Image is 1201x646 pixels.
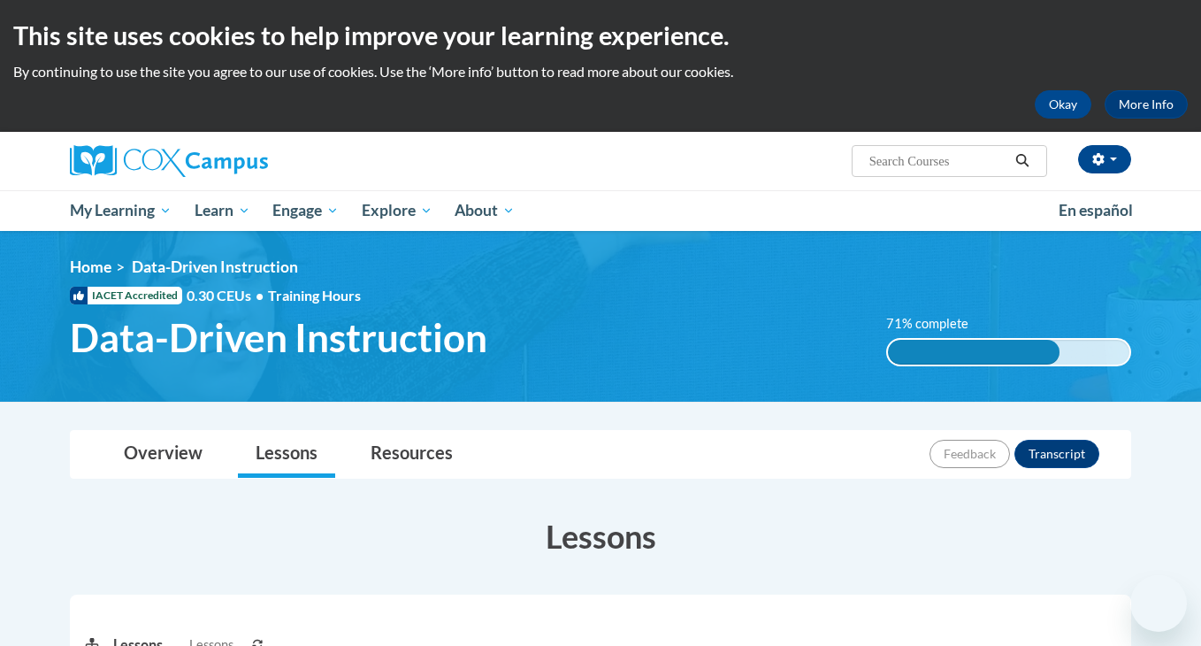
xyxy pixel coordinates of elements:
span: Explore [362,200,432,221]
a: Home [70,258,111,276]
button: Okay [1035,90,1091,119]
a: Overview [106,431,220,478]
span: IACET Accredited [70,287,182,304]
div: Main menu [43,190,1158,231]
span: • [256,287,264,304]
h2: This site uses cookies to help improve your learning experience. [13,18,1188,53]
span: My Learning [70,200,172,221]
h3: Lessons [70,514,1131,558]
a: Engage [261,190,350,231]
a: Explore [350,190,444,231]
a: More Info [1105,90,1188,119]
span: Data-Driven Instruction [132,258,298,276]
span: En español [1059,201,1133,219]
img: Cox Campus [70,145,268,177]
p: By continuing to use the site you agree to our use of cookies. Use the ‘More info’ button to read... [13,62,1188,81]
button: Account Settings [1078,145,1131,173]
span: Data-Driven Instruction [70,314,487,361]
a: Resources [353,431,470,478]
button: Search [1009,150,1036,172]
a: My Learning [58,190,183,231]
span: Training Hours [268,287,361,304]
a: Lessons [238,431,335,478]
div: 71% complete [888,340,1059,365]
iframe: Button to launch messaging window [1130,575,1187,632]
a: Learn [183,190,262,231]
span: About [455,200,515,221]
a: En español [1047,192,1144,229]
a: About [444,190,527,231]
a: Cox Campus [70,145,406,177]
span: 0.30 CEUs [187,286,268,305]
span: Engage [272,200,339,221]
input: Search Courses [868,150,1009,172]
button: Transcript [1014,440,1099,468]
button: Feedback [929,440,1010,468]
span: Learn [195,200,250,221]
label: 71% complete [886,314,988,334]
